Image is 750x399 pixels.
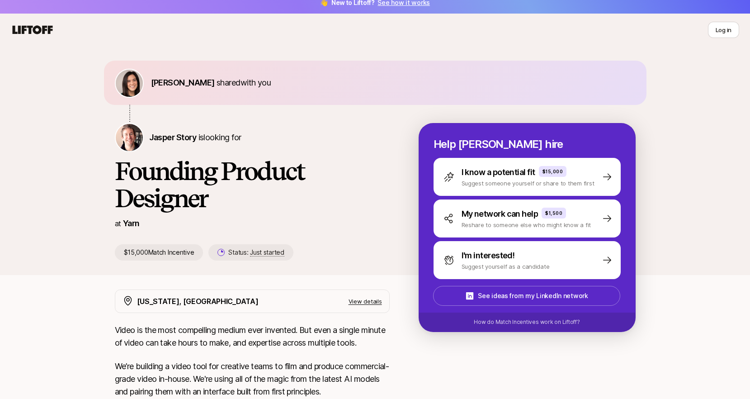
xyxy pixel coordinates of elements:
a: Yarn [123,218,140,228]
p: Video is the most compelling medium ever invented. But even a single minute of video can take hou... [115,324,390,349]
p: View details [349,297,382,306]
p: See ideas from my LinkedIn network [478,290,588,301]
p: $1,500 [545,209,562,217]
p: Status: [228,247,284,258]
p: Suggest someone yourself or share to them first [462,179,594,188]
span: Just started [250,248,284,256]
p: Reshare to someone else who might know a fit [462,220,591,229]
h1: Founding Product Designer [115,157,390,212]
img: 71d7b91d_d7cb_43b4_a7ea_a9b2f2cc6e03.jpg [116,70,143,97]
p: $15,000 [542,168,563,175]
p: I'm interested! [462,249,515,262]
p: I know a potential fit [462,166,535,179]
p: shared [151,76,275,89]
span: [PERSON_NAME] [151,78,215,87]
p: How do Match Incentives work on Liftoff? [474,318,580,326]
p: $15,000 Match Incentive [115,244,203,261]
p: is looking for [149,131,241,144]
p: Help [PERSON_NAME] hire [434,138,621,151]
button: Log in [708,22,739,38]
span: with you [241,78,271,87]
img: Jasper Story [116,124,143,151]
p: Suggest yourself as a candidate [462,262,550,271]
p: My network can help [462,208,538,220]
button: See ideas from my LinkedIn network [433,286,620,306]
p: [US_STATE], [GEOGRAPHIC_DATA] [137,295,259,307]
p: at [115,218,121,229]
span: Jasper Story [149,133,197,142]
p: We’re building a video tool for creative teams to film and produce commercial-grade video in-hous... [115,360,390,398]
